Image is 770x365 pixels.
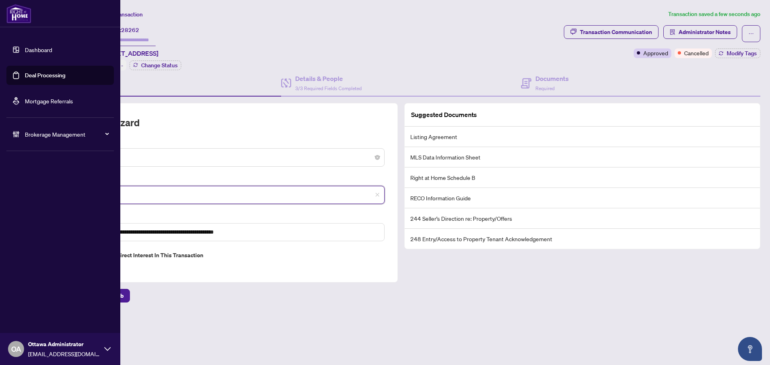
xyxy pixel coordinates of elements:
[564,25,659,39] button: Transaction Communication
[580,26,652,38] div: Transaction Communication
[25,46,52,53] a: Dashboard
[28,349,100,358] span: [EMAIL_ADDRESS][DOMAIN_NAME]
[55,176,385,185] label: MLS ID
[535,74,569,83] h4: Documents
[100,11,143,18] span: View Transaction
[748,31,754,36] span: ellipsis
[28,340,100,349] span: Ottawa Administrator
[141,63,178,68] span: Change Status
[643,48,668,57] span: Approved
[130,60,181,70] button: Change Status
[121,62,123,69] span: -
[738,337,762,361] button: Open asap
[55,251,385,260] label: Do you have direct or indirect interest in this transaction
[25,72,65,79] a: Deal Processing
[6,4,31,23] img: logo
[405,208,760,229] li: 244 Seller’s Direction re: Property/Offers
[679,26,731,38] span: Administrator Notes
[727,50,757,56] span: Modify Tags
[295,74,362,83] h4: Details & People
[663,25,737,39] button: Administrator Notes
[375,155,380,160] span: close-circle
[411,110,477,120] article: Suggested Documents
[405,188,760,208] li: RECO Information Guide
[121,26,139,34] span: 28262
[668,10,760,19] article: Transaction saved a few seconds ago
[25,130,108,139] span: Brokerage Management
[11,343,21,355] span: OA
[60,150,380,165] span: Listing - Lease
[25,97,73,105] a: Mortgage Referrals
[375,192,380,197] span: close
[405,167,760,188] li: Right at Home Schedule B
[715,48,760,58] button: Modify Tags
[99,48,158,58] span: [STREET_ADDRESS]
[295,85,362,91] span: 3/3 Required Fields Completed
[405,127,760,147] li: Listing Agreement
[55,139,385,147] label: Transaction Type
[684,48,709,57] span: Cancelled
[670,29,675,35] span: solution
[405,229,760,249] li: 248 Entry/Access to Property Tenant Acknowledgement
[405,147,760,167] li: MLS Data Information Sheet
[55,214,385,222] label: Property Address
[535,85,555,91] span: Required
